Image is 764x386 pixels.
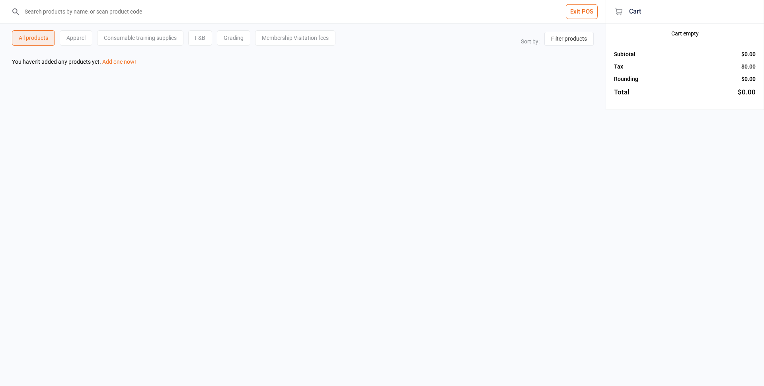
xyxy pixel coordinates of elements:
div: Rounding [614,75,638,83]
div: $0.00 [741,50,756,59]
label: Sort by: [521,38,540,45]
div: Tax [614,63,623,71]
div: Grading [217,30,250,46]
div: Total [614,87,629,98]
div: Apparel [60,30,92,46]
div: $0.00 [738,87,756,98]
a: Add one now! [102,59,136,65]
div: $0.00 [741,75,756,83]
div: Consumable training supplies [97,30,183,46]
div: You haven't added any products yet. [12,58,594,66]
div: Membership Visitation fees [255,30,335,46]
div: All products [12,30,55,46]
div: F&B [188,30,212,46]
div: Subtotal [614,50,635,59]
div: Cart empty [614,29,756,38]
button: Exit POS [566,4,598,19]
div: $0.00 [741,63,756,71]
button: Filter products [544,32,594,46]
